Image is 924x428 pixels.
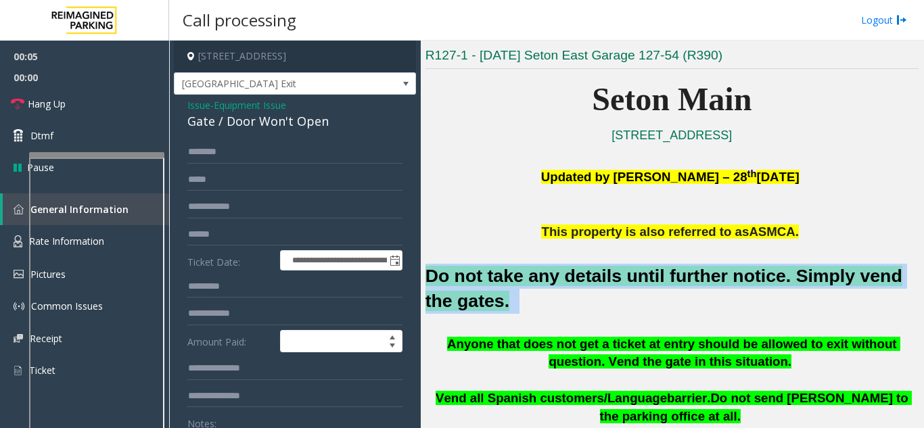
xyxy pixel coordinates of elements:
a: Logout [861,13,907,27]
img: logout [896,13,907,27]
h3: Call processing [176,3,303,37]
span: Do not send [PERSON_NAME] to the parking office at all. [600,391,912,423]
span: Updated by [PERSON_NAME] – 28 [541,170,747,184]
span: Equipment Issue [214,98,286,112]
span: Increase value [383,331,402,341]
a: [STREET_ADDRESS] [611,128,732,142]
label: Amount Paid: [184,330,277,353]
img: 'icon' [14,204,24,214]
img: 'icon' [14,301,24,312]
span: Vend all Spanish customers/Language [436,391,667,405]
span: [DATE] [756,170,799,184]
a: General Information [3,193,169,225]
h4: [STREET_ADDRESS] [174,41,416,72]
span: ASMCA. [749,224,799,239]
img: 'icon' [14,235,22,247]
span: Seton Main [592,81,752,117]
span: Decrease value [383,341,402,352]
h3: R127-1 - [DATE] Seton East Garage 127-54 (R390) [425,47,919,69]
img: 'icon' [14,270,24,279]
span: Pause [27,160,54,174]
span: Issue [187,98,210,112]
span: [GEOGRAPHIC_DATA] Exit [175,73,367,95]
div: Gate / Door Won't Open [187,112,402,130]
span: This property is also referred to as [541,224,749,239]
img: 'icon' [14,334,23,343]
span: barrier. [667,391,710,405]
font: Do not take any details until further notice. Simply vend the gates. [425,266,902,311]
span: Dtmf [30,128,53,143]
span: Hang Up [28,97,66,111]
span: Anyone that does not get a ticket at entry should be allowed to exit without question. Vend the g... [447,337,900,369]
span: - [210,99,286,112]
span: th [747,168,757,179]
span: Toggle popup [387,251,402,270]
label: Ticket Date: [184,250,277,270]
img: 'icon' [14,364,22,377]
